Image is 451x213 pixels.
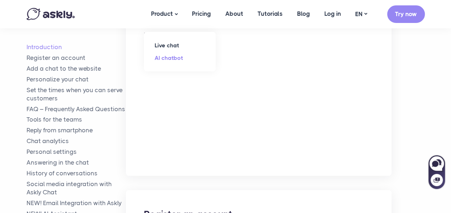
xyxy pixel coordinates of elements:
[27,137,126,145] a: Chat analytics
[27,54,126,62] a: Register an account
[27,105,126,113] a: FAQ – Frequently Asked Questions
[27,65,126,73] a: Add a chat to the website
[144,52,216,64] a: AI chatbot
[27,148,126,156] a: Personal settings
[27,86,126,103] a: Set the times when you can serve customers
[27,127,126,135] a: Reply from smartphone
[144,39,216,52] a: Live chat
[27,169,126,177] a: History of conversations
[27,43,126,51] a: Introduction
[144,30,374,43] h2: Introduction
[27,116,126,124] a: Tools for the teams
[27,158,126,167] a: Answering in the chat
[387,5,425,23] a: Try now
[27,75,126,84] a: Personalize your chat
[27,8,75,20] img: Askly
[348,9,374,19] a: EN
[428,154,446,190] iframe: Askly chat
[27,199,126,207] a: NEW! Email Integration with Askly
[27,180,126,197] a: Social media integration withAskly Chat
